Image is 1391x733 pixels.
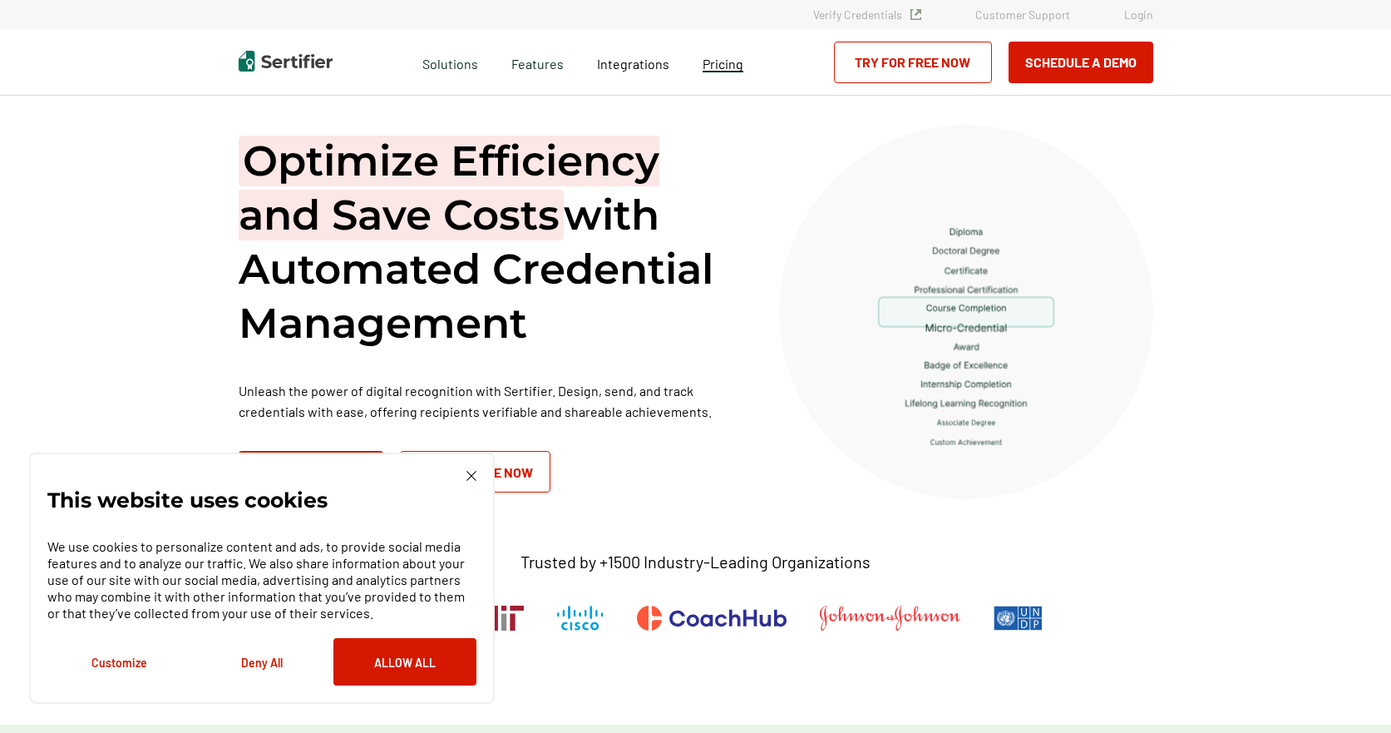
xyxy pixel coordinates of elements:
[975,7,1070,22] a: Customer Support
[239,380,737,422] p: Unleash the power of digital recognition with Sertifier. Design, send, and track credentials with...
[47,538,476,622] p: We use cookies to personalize content and ads, to provide social media features and to analyze ou...
[47,492,328,508] p: This website uses cookies
[476,606,524,631] img: Massachusetts Institute of Technology
[910,9,921,20] img: Verified
[520,552,871,572] p: Trusted by +1500 Industry-Leading Organizations
[1009,42,1153,83] button: Schedule a Demo
[597,56,669,72] span: Integrations
[511,52,564,72] span: Features
[820,606,959,631] img: Johnson & Johnson
[937,419,995,426] g: Associate Degree
[239,134,737,350] h1: with Automated Credential Management
[703,52,743,72] a: Pricing
[637,606,787,631] img: CoachHub
[557,606,604,631] img: Cisco
[466,471,476,481] img: Cookie Popup Close
[239,51,333,72] img: Sertifier | Digital Credentialing Platform
[422,52,478,72] span: Solutions
[813,7,921,22] a: Verify Credentials
[1124,7,1153,22] a: Login
[400,451,550,493] a: Try for Free Now
[190,638,333,686] button: Deny All
[239,451,383,493] button: Schedule a Demo
[333,638,476,686] button: Allow All
[597,52,669,72] a: Integrations
[994,606,1043,631] img: UNDP
[703,56,743,72] span: Pricing
[834,42,992,83] a: Try for Free Now
[47,638,190,686] button: Customize
[239,136,659,240] span: Optimize Efficiency and Save Costs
